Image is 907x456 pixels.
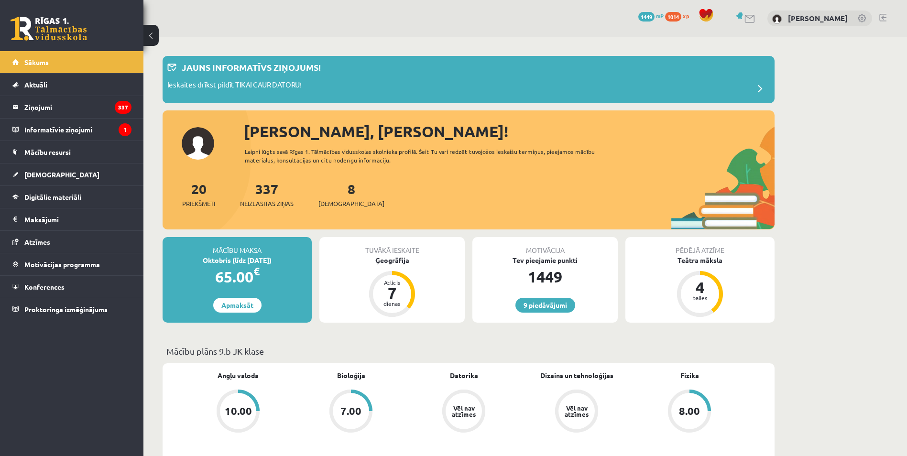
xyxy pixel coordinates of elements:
div: Mācību maksa [163,237,312,255]
a: Ziņojumi337 [12,96,131,118]
div: Vēl nav atzīmes [563,405,590,417]
div: Motivācija [472,237,618,255]
span: [DEMOGRAPHIC_DATA] [24,170,99,179]
span: 1014 [665,12,681,22]
div: 8.00 [679,406,700,416]
div: Ģeogrāfija [319,255,465,265]
div: 65.00 [163,265,312,288]
a: Motivācijas programma [12,253,131,275]
span: Proktoringa izmēģinājums [24,305,108,314]
a: Informatīvie ziņojumi1 [12,119,131,141]
p: Mācību plāns 9.b JK klase [166,345,771,358]
a: Konferences [12,276,131,298]
a: 1014 xp [665,12,694,20]
legend: Ziņojumi [24,96,131,118]
span: 1449 [638,12,655,22]
div: 4 [686,280,714,295]
span: Neizlasītās ziņas [240,199,294,208]
div: [PERSON_NAME], [PERSON_NAME]! [244,120,775,143]
span: Priekšmeti [182,199,215,208]
a: Digitālie materiāli [12,186,131,208]
a: Bioloģija [337,370,365,380]
a: Apmaksāt [213,298,262,313]
div: Teātra māksla [625,255,775,265]
a: [DEMOGRAPHIC_DATA] [12,163,131,185]
div: Laipni lūgts savā Rīgas 1. Tālmācības vidusskolas skolnieka profilā. Šeit Tu vari redzēt tuvojošo... [245,147,612,164]
span: € [253,264,260,278]
a: 7.00 [295,390,407,434]
a: 337Neizlasītās ziņas [240,180,294,208]
div: dienas [378,301,406,306]
a: 20Priekšmeti [182,180,215,208]
span: Konferences [24,282,65,291]
div: 10.00 [225,406,252,416]
span: Atzīmes [24,238,50,246]
img: Dmitrijs Poļakovs [772,14,782,24]
a: 1449 mP [638,12,664,20]
i: 337 [115,101,131,114]
a: Maksājumi [12,208,131,230]
a: [PERSON_NAME] [788,13,848,23]
i: 1 [119,123,131,136]
span: [DEMOGRAPHIC_DATA] [318,199,384,208]
span: Digitālie materiāli [24,193,81,201]
a: Teātra māksla 4 balles [625,255,775,318]
a: Datorika [450,370,478,380]
a: 8.00 [633,390,746,434]
a: Vēl nav atzīmes [407,390,520,434]
span: Aktuāli [24,80,47,89]
div: Tuvākā ieskaite [319,237,465,255]
span: xp [683,12,689,20]
a: Mācību resursi [12,141,131,163]
a: 9 piedāvājumi [515,298,575,313]
div: Vēl nav atzīmes [450,405,477,417]
p: Jauns informatīvs ziņojums! [182,61,321,74]
a: Dizains un tehnoloģijas [540,370,613,380]
span: Motivācijas programma [24,260,100,269]
a: Angļu valoda [218,370,259,380]
a: 10.00 [182,390,295,434]
a: Atzīmes [12,231,131,253]
div: Oktobris (līdz [DATE]) [163,255,312,265]
div: Pēdējā atzīme [625,237,775,255]
span: mP [656,12,664,20]
span: Sākums [24,58,49,66]
a: Vēl nav atzīmes [520,390,633,434]
legend: Maksājumi [24,208,131,230]
p: Ieskaites drīkst pildīt TIKAI CAUR DATORU! [167,79,302,93]
div: 7.00 [340,406,361,416]
div: balles [686,295,714,301]
span: Mācību resursi [24,148,71,156]
a: Rīgas 1. Tālmācības vidusskola [11,17,87,41]
div: Atlicis [378,280,406,285]
a: Jauns informatīvs ziņojums! Ieskaites drīkst pildīt TIKAI CAUR DATORU! [167,61,770,98]
a: 8[DEMOGRAPHIC_DATA] [318,180,384,208]
a: Aktuāli [12,74,131,96]
a: Fizika [680,370,699,380]
a: Ģeogrāfija Atlicis 7 dienas [319,255,465,318]
div: Tev pieejamie punkti [472,255,618,265]
div: 7 [378,285,406,301]
legend: Informatīvie ziņojumi [24,119,131,141]
a: Sākums [12,51,131,73]
a: Proktoringa izmēģinājums [12,298,131,320]
div: 1449 [472,265,618,288]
